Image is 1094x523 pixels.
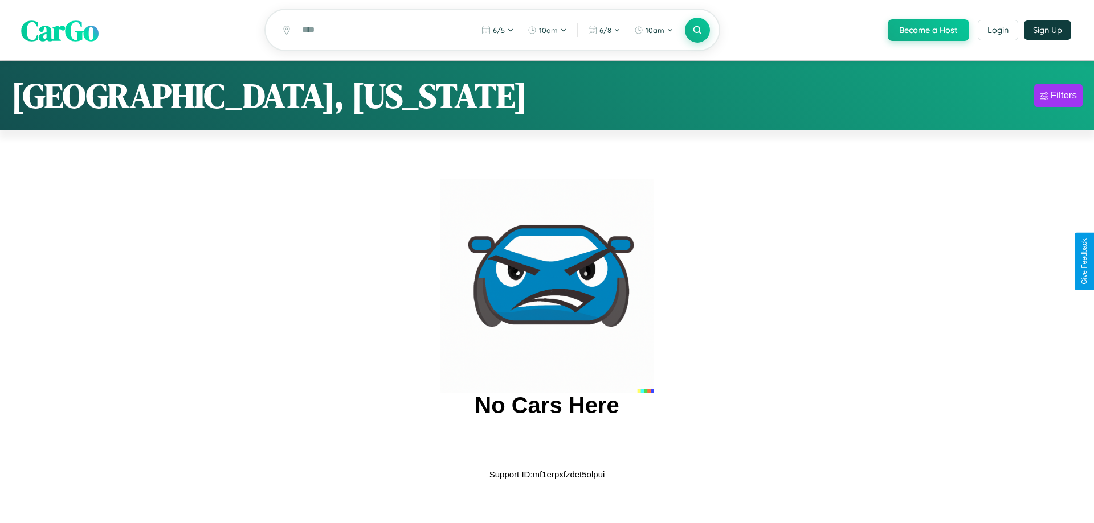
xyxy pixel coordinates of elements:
span: 6 / 5 [493,26,505,35]
button: 10am [522,21,573,39]
h2: No Cars Here [475,393,619,418]
button: 6/5 [476,21,520,39]
button: Filters [1034,84,1083,107]
button: Login [978,20,1018,40]
span: CarGo [21,10,99,50]
button: 6/8 [582,21,626,39]
button: Become a Host [888,19,969,41]
div: Give Feedback [1080,238,1088,285]
div: Filters [1051,90,1077,101]
span: 6 / 8 [599,26,611,35]
h1: [GEOGRAPHIC_DATA], [US_STATE] [11,72,527,119]
button: 10am [628,21,679,39]
img: car [440,179,654,393]
button: Sign Up [1024,20,1071,40]
p: Support ID: mf1erpxfzdet5olpui [489,467,605,482]
span: 10am [539,26,558,35]
span: 10am [646,26,664,35]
